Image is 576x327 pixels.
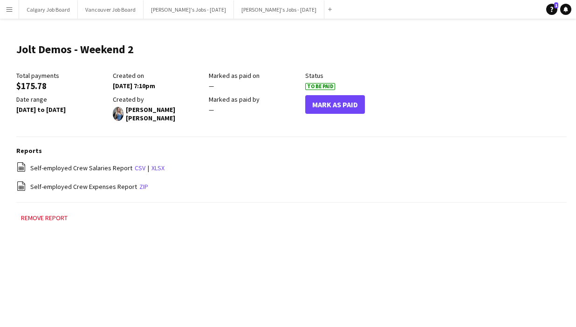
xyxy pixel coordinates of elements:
a: zip [139,182,148,191]
div: Total payments [16,71,108,80]
button: [PERSON_NAME]'s Jobs - [DATE] [234,0,324,19]
div: Marked as paid by [209,95,301,104]
div: Status [305,71,397,80]
div: Date range [16,95,108,104]
span: Self-employed Crew Expenses Report [30,182,137,191]
div: Created by [113,95,205,104]
div: Created on [113,71,205,80]
a: xlsx [151,164,165,172]
span: 1 [554,2,558,8]
span: — [209,82,214,90]
h3: Reports [16,146,567,155]
a: csv [135,164,145,172]
button: Calgary Job Board [19,0,78,19]
div: $175.78 [16,82,108,90]
button: Remove report [16,212,72,223]
div: | [16,162,567,174]
div: [DATE] to [DATE] [16,105,108,114]
button: Mark As Paid [305,95,365,114]
div: [PERSON_NAME] [PERSON_NAME] [113,105,205,122]
span: To Be Paid [305,83,335,90]
span: Self-employed Crew Salaries Report [30,164,132,172]
button: Vancouver Job Board [78,0,144,19]
span: — [209,105,214,114]
div: [DATE] 7:10pm [113,82,205,90]
div: Marked as paid on [209,71,301,80]
button: [PERSON_NAME]'s Jobs - [DATE] [144,0,234,19]
a: 1 [546,4,557,15]
h1: Jolt Demos - Weekend 2 [16,42,134,56]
